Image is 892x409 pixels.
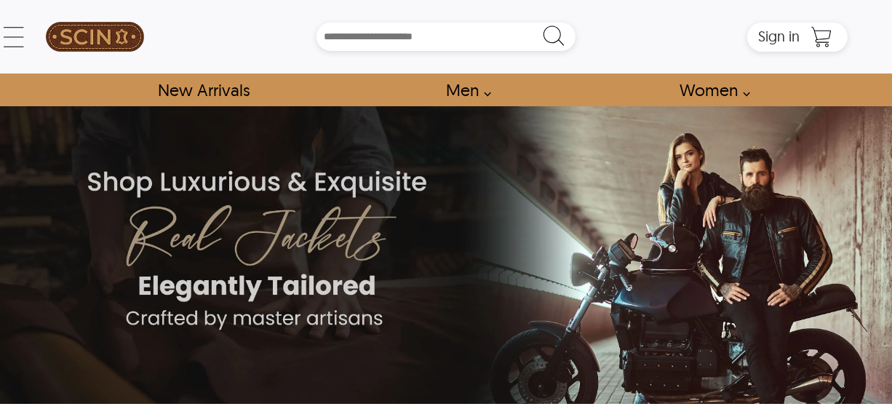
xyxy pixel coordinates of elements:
a: Shop Women Leather Jackets [663,74,758,106]
a: SCIN [44,7,145,66]
span: Sign in [758,27,800,45]
a: Shop New Arrivals [141,74,266,106]
a: Shopping Cart [807,26,836,48]
img: SCIN [46,7,144,66]
a: shop men's leather jackets [429,74,499,106]
a: Sign in [758,32,800,44]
